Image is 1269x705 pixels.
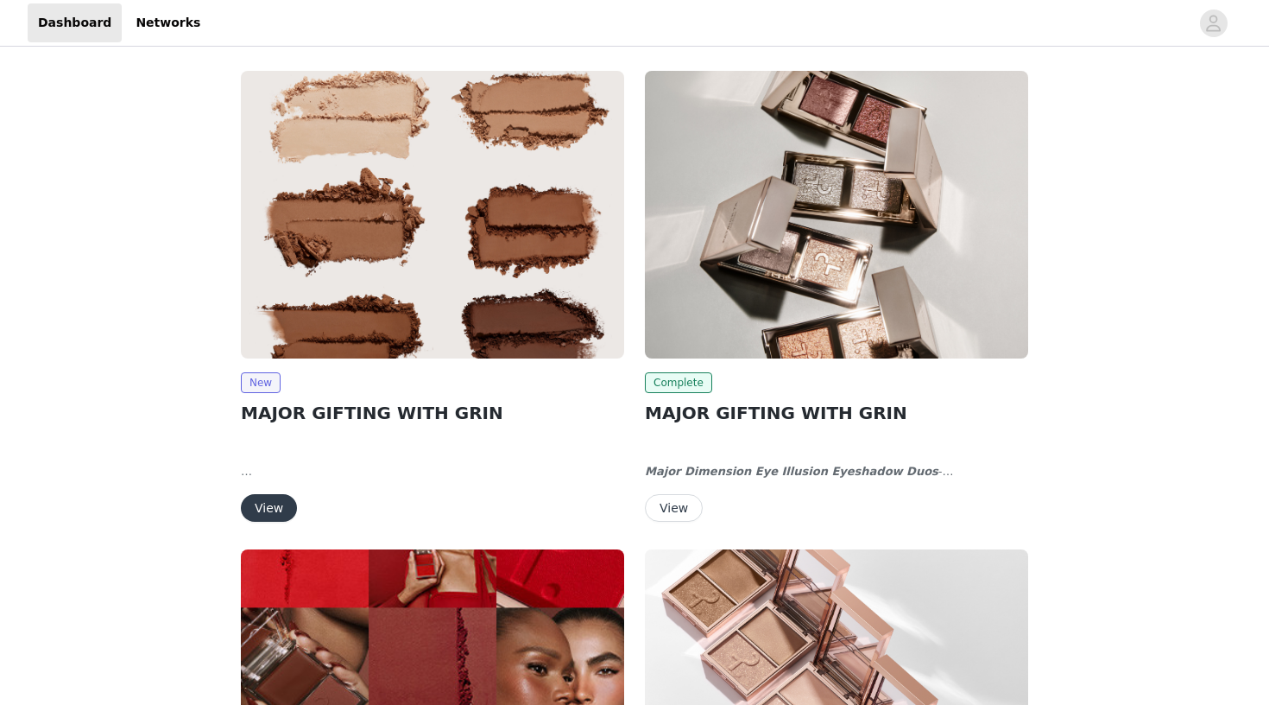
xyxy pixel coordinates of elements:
[645,465,938,478] strong: Major Dimension Eye Illusion Eyeshadow Duos
[241,71,624,359] img: Patrick Ta Beauty
[28,3,122,42] a: Dashboard
[645,71,1028,359] img: Patrick Ta Beauty
[645,494,703,522] button: View
[241,400,624,426] h2: MAJOR GIFTING WITH GRIN
[1205,10,1222,37] div: avatar
[125,3,211,42] a: Networks
[241,494,297,522] button: View
[241,502,297,515] a: View
[645,502,703,515] a: View
[645,463,1028,480] div: - [PERSON_NAME] made to stand out. It’s effortless elegance and just enough drama. With a beautif...
[645,400,1028,426] h2: MAJOR GIFTING WITH GRIN
[241,372,281,393] span: New
[645,372,712,393] span: Complete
